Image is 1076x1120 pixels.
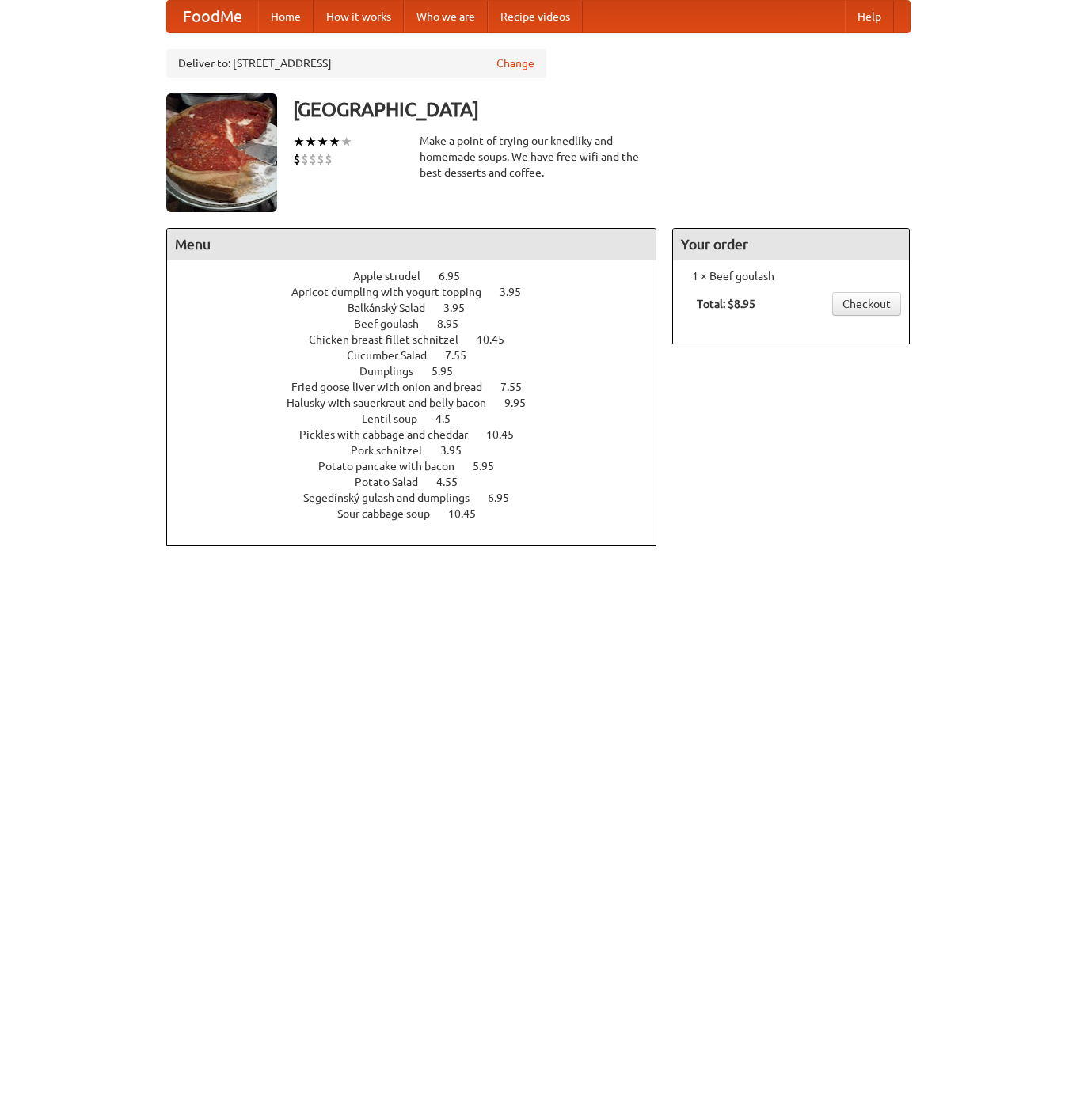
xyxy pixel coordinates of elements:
[353,270,436,283] span: Apple strudel
[291,381,551,393] a: Fried goose liver with onion and bread 7.55
[832,292,901,316] a: Checkout
[317,150,325,168] li: $
[348,302,441,314] span: Balkánský Salad
[486,428,530,441] span: 10.45
[432,365,469,378] span: 5.95
[440,444,477,457] span: 3.95
[303,492,538,504] a: Segedínský gulash and dumplings 6.95
[317,133,329,150] li: ★
[473,460,510,473] span: 5.95
[303,492,485,504] span: Segedínský gulash and dumplings
[353,270,489,283] a: Apple strudel 6.95
[448,507,492,520] span: 10.45
[477,333,520,346] span: 10.45
[293,150,301,168] li: $
[299,428,484,441] span: Pickles with cabbage and cheddar
[287,397,555,409] a: Halusky with sauerkraut and belly bacon 9.95
[287,397,502,409] span: Halusky with sauerkraut and belly bacon
[309,150,317,168] li: $
[354,317,435,330] span: Beef goulash
[340,133,352,150] li: ★
[504,397,542,409] span: 9.95
[348,302,494,314] a: Balkánský Salad 3.95
[681,268,901,284] li: 1 × Beef goulash
[309,333,474,346] span: Chicken breast fillet schnitzel
[673,229,909,260] h4: Your order
[435,412,466,425] span: 4.5
[318,460,470,473] span: Potato pancake with bacon
[420,133,657,180] div: Make a point of trying our knedlíky and homemade soups. We have free wifi and the best desserts a...
[291,381,498,393] span: Fried goose liver with onion and bread
[166,49,546,78] div: Deliver to: [STREET_ADDRESS]
[325,150,333,168] li: $
[337,507,446,520] span: Sour cabbage soup
[309,333,534,346] a: Chicken breast fillet schnitzel 10.45
[305,133,317,150] li: ★
[359,365,482,378] a: Dumplings 5.95
[359,365,429,378] span: Dumplings
[291,286,497,298] span: Apricot dumpling with yogurt topping
[167,229,656,260] h4: Menu
[293,133,305,150] li: ★
[488,1,583,32] a: Recipe videos
[445,349,482,362] span: 7.55
[299,428,543,441] a: Pickles with cabbage and cheddar 10.45
[437,317,474,330] span: 8.95
[351,444,438,457] span: Pork schnitzel
[436,476,473,488] span: 4.55
[167,1,258,32] a: FoodMe
[318,460,523,473] a: Potato pancake with bacon 5.95
[351,444,491,457] a: Pork schnitzel 3.95
[347,349,443,362] span: Cucumber Salad
[404,1,488,32] a: Who we are
[293,93,911,125] h3: [GEOGRAPHIC_DATA]
[329,133,340,150] li: ★
[354,317,488,330] a: Beef goulash 8.95
[337,507,505,520] a: Sour cabbage soup 10.45
[166,93,277,212] img: angular.jpg
[347,349,496,362] a: Cucumber Salad 7.55
[362,412,480,425] a: Lentil soup 4.5
[496,55,534,71] a: Change
[314,1,404,32] a: How it works
[488,492,525,504] span: 6.95
[697,298,755,310] b: Total: $8.95
[301,150,309,168] li: $
[355,476,434,488] span: Potato Salad
[500,381,538,393] span: 7.55
[355,476,487,488] a: Potato Salad 4.55
[443,302,481,314] span: 3.95
[291,286,550,298] a: Apricot dumpling with yogurt topping 3.95
[845,1,894,32] a: Help
[258,1,314,32] a: Home
[439,270,476,283] span: 6.95
[500,286,537,298] span: 3.95
[362,412,433,425] span: Lentil soup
